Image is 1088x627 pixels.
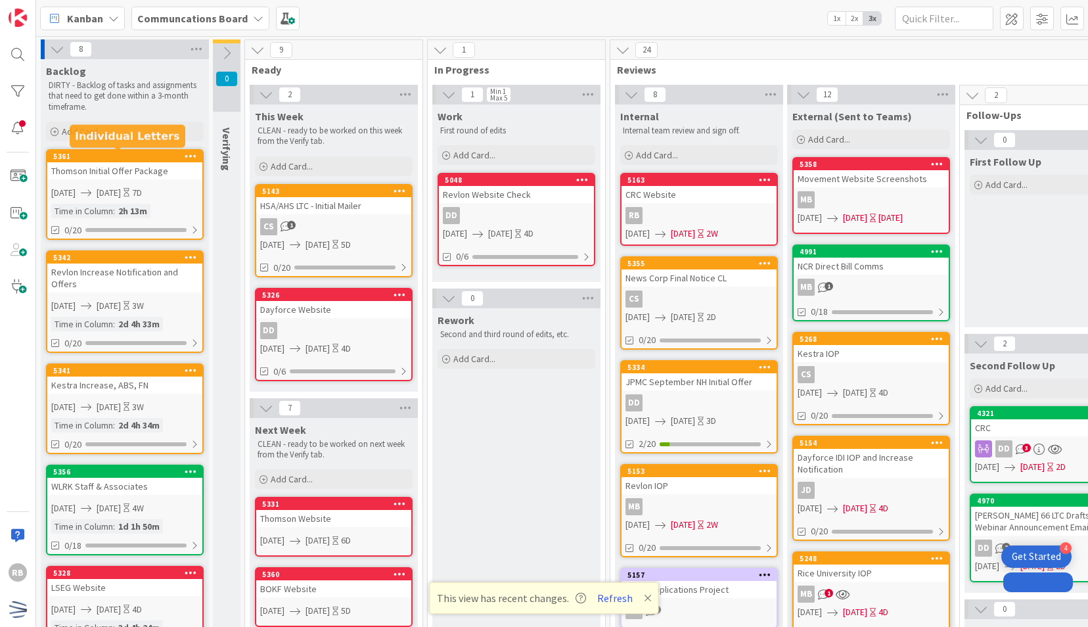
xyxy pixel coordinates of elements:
span: : [113,317,115,331]
div: State Applications Project [622,581,777,598]
span: Add Card... [453,149,495,161]
div: 5154Dayforce IDI IOP and Increase Notification [794,437,949,478]
div: 5048Revlon Website Check [439,174,594,203]
span: In Progress [434,63,589,76]
div: Kestra Increase, ABS, FN [47,377,202,394]
div: 4D [878,386,888,400]
div: 5341Kestra Increase, ABS, FN [47,365,202,394]
div: Time in Column [51,317,113,331]
span: 2/20 [639,437,656,451]
div: HSA/AHS LTC - Initial Mailer [256,197,411,214]
div: 5342Revlon Increase Notification and Offers [47,252,202,292]
span: Ready [252,63,406,76]
span: [DATE] [843,501,867,515]
div: 4991NCR Direct Bill Comms [794,246,949,275]
span: 9 [270,42,292,58]
div: 5268Kestra IOP [794,333,949,362]
div: 5268 [794,333,949,345]
div: 5157 [627,570,777,580]
div: 5048 [439,174,594,186]
span: 0/20 [64,438,81,452]
div: MB [798,586,815,603]
button: Refresh [593,590,637,607]
div: 5355 [627,259,777,268]
span: [DATE] [51,299,76,313]
span: 8 [70,41,92,57]
span: 1 [461,87,484,103]
span: [DATE] [1020,460,1045,474]
span: [DATE] [260,604,284,618]
div: Movement Website Screenshots [794,170,949,187]
div: 5157State Applications Project [622,569,777,598]
div: 5331 [262,499,411,509]
div: 5361Thomson Initial Offer Package [47,151,202,179]
div: 4D [524,227,533,241]
span: 8 [644,87,666,103]
span: 0 [993,601,1016,617]
span: Rework [438,313,474,327]
span: 2 [1002,543,1010,551]
p: Internal team review and sign off. [623,126,775,136]
div: DD [975,540,992,557]
span: 0/6 [456,250,468,264]
div: 5328LSEG Website [47,567,202,596]
div: 5143 [262,187,411,196]
div: 4D [341,342,351,356]
div: 3D [706,414,716,428]
div: 5143 [256,185,411,197]
p: CLEAN - ready to be worked on this week from the Verify tab. [258,126,410,147]
div: MB [794,586,949,603]
span: 2 [279,87,301,103]
div: 5326 [262,290,411,300]
span: [DATE] [443,227,467,241]
div: Thomson Website [256,510,411,527]
div: 5153 [627,467,777,476]
span: [DATE] [798,605,822,619]
div: Revlon Website Check [439,186,594,203]
div: 5326Dayforce Website [256,289,411,318]
div: 5048 [445,175,594,185]
div: 5326 [256,289,411,301]
div: BOKF Website [256,580,411,597]
div: 5154 [794,437,949,449]
div: 4991 [794,246,949,258]
div: 5163CRC Website [622,174,777,203]
div: 5153 [622,465,777,477]
div: 5268 [800,335,949,344]
span: 0/20 [273,261,290,275]
div: 5D [341,238,351,252]
div: CS [625,290,643,308]
span: 2x [846,12,863,25]
div: CS [794,366,949,383]
div: 4 [1060,542,1072,554]
b: Communcations Board [137,12,248,25]
div: 5334 [622,361,777,373]
div: RB [9,563,27,582]
span: 1 [825,282,833,290]
div: 2W [706,518,718,532]
span: 2 [985,87,1007,103]
div: 2h 13m [115,204,150,218]
div: 5328 [47,567,202,579]
span: 1 [287,221,296,229]
div: 4W [132,501,144,515]
span: 0/20 [639,541,656,555]
div: JD [798,482,815,499]
div: LSEG Website [47,579,202,596]
div: Max 5 [490,95,507,101]
span: 12 [816,87,838,103]
div: 5334JPMC September NH Initial Offer [622,361,777,390]
div: Revlon IOP [622,477,777,494]
span: [DATE] [625,227,650,241]
span: [DATE] [51,501,76,515]
span: Kanban [67,11,103,26]
div: 5360 [256,569,411,580]
div: Dayforce Website [256,301,411,318]
span: [DATE] [671,518,695,532]
div: 5342 [47,252,202,264]
div: 5331 [256,498,411,510]
div: MB [622,498,777,515]
span: : [113,418,115,432]
span: 2 [993,336,1016,352]
div: Open Get Started checklist, remaining modules: 4 [1001,546,1072,568]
